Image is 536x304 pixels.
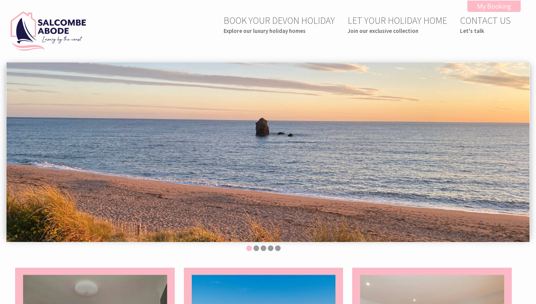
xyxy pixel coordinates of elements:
img: Salcombe Abode [11,11,86,51]
small: Let's talk [460,27,511,34]
small: Explore our luxury holiday homes [224,27,335,34]
a: LET YOUR HOLIDAY HOMEJoin our exclusive collection [348,14,447,34]
a: CONTACT USLet's talk [460,14,511,34]
small: Join our exclusive collection [348,27,447,34]
a: My Booking [467,0,521,12]
a: BOOK YOUR DEVON HOLIDAYExplore our luxury holiday homes [224,14,335,34]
